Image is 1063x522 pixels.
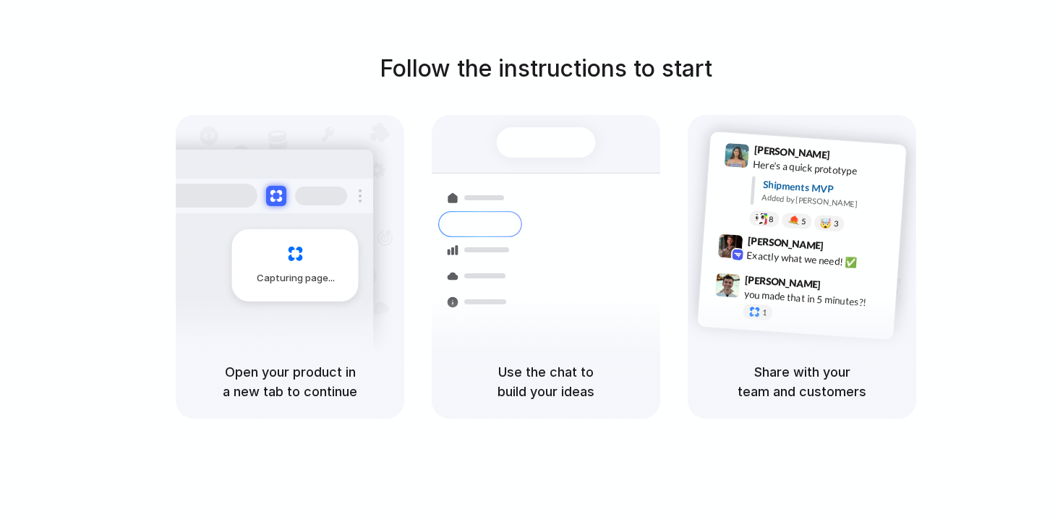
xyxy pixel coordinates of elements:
div: Here's a quick prototype [753,157,897,181]
div: you made that in 5 minutes?! [743,286,888,311]
h5: Open your product in a new tab to continue [193,362,387,401]
span: 9:41 AM [834,149,864,166]
div: 🤯 [820,218,832,228]
div: Exactly what we need! ✅ [746,247,891,272]
span: 1 [762,309,767,317]
span: [PERSON_NAME] [745,271,821,292]
span: 3 [834,220,839,228]
span: 9:47 AM [825,278,855,296]
span: Capturing page [257,271,337,286]
h5: Share with your team and customers [705,362,899,401]
span: 8 [769,215,774,223]
div: Shipments MVP [762,177,896,201]
span: [PERSON_NAME] [754,142,830,163]
h1: Follow the instructions to start [380,51,712,86]
h5: Use the chat to build your ideas [449,362,643,401]
div: Added by [PERSON_NAME] [761,192,895,213]
span: 5 [801,218,806,226]
span: 9:42 AM [828,239,858,257]
span: [PERSON_NAME] [747,233,824,254]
